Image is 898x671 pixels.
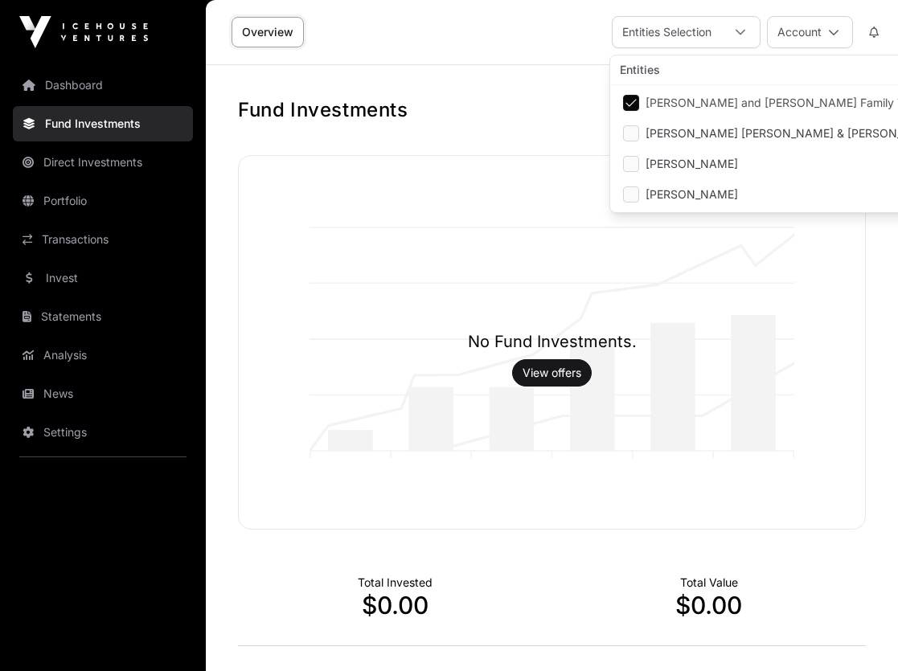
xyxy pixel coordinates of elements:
p: Total Value [552,575,867,591]
a: News [13,376,193,411]
a: Invest [13,260,193,296]
p: Total Invested [238,575,552,591]
a: Direct Investments [13,145,193,180]
span: [PERSON_NAME] [646,158,738,170]
p: $0.00 [238,591,552,620]
button: View offers [512,359,592,387]
a: Dashboard [13,68,193,103]
p: $0.00 [552,591,867,620]
a: Overview [232,17,304,47]
a: Fund Investments [13,106,193,141]
a: View offers [523,365,581,381]
h1: No Fund Investments. [468,330,637,353]
a: Settings [13,415,193,450]
a: Transactions [13,222,193,257]
h1: Fund Investments [238,97,866,123]
a: Analysis [13,338,193,373]
img: Icehouse Ventures Logo [19,16,148,48]
a: Statements [13,299,193,334]
div: Entities Selection [613,17,721,47]
a: Portfolio [13,183,193,219]
button: Account [767,16,853,48]
iframe: Chat Widget [818,594,898,671]
span: [PERSON_NAME] [646,189,738,200]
